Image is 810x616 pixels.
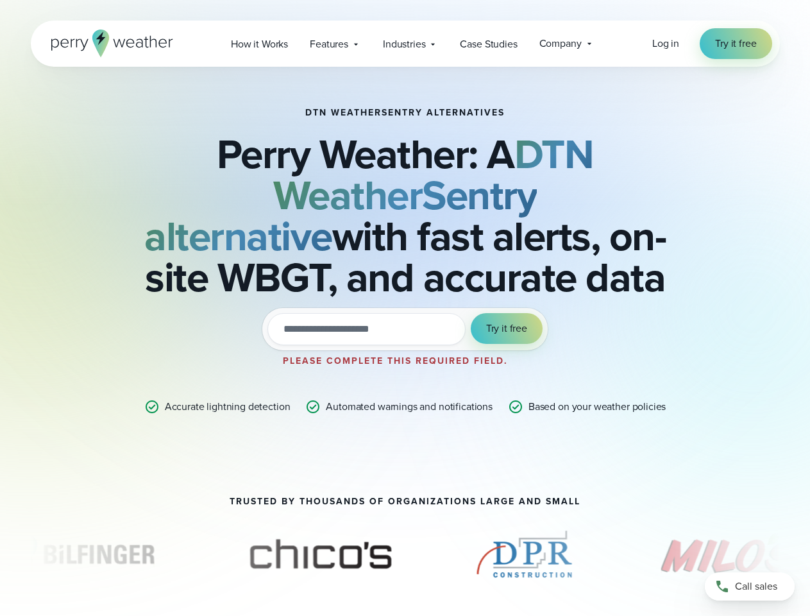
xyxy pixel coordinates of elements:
a: Try it free [700,28,772,59]
p: Accurate lightning detection [165,399,291,415]
label: Please complete this required field. [283,354,508,368]
span: How it Works [231,37,288,52]
p: Based on your weather policies [528,399,666,415]
span: Features [310,37,348,52]
p: Automated warnings and notifications [326,399,493,415]
h1: DTN WeatherSentry Alternatives [305,108,505,118]
div: slideshow [31,522,780,593]
div: 3 of 11 [473,522,576,586]
div: 2 of 11 [230,522,412,586]
span: Call sales [735,579,777,594]
h2: Perry Weather: A with fast alerts, on-site WBGT, and accurate data [95,133,716,298]
a: Log in [652,36,679,51]
a: Case Studies [449,31,528,57]
a: How it Works [220,31,299,57]
span: Try it free [715,36,756,51]
a: Call sales [705,572,795,601]
span: Try it free [486,321,527,336]
img: Chicos.svg [230,522,412,586]
span: Company [539,36,582,51]
button: Try it free [471,313,543,344]
span: Case Studies [460,37,517,52]
h2: Trusted by thousands of organizations large and small [230,497,580,507]
span: Industries [383,37,425,52]
img: DPR-Construction.svg [473,522,576,586]
strong: DTN WeatherSentry alternative [144,124,593,266]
